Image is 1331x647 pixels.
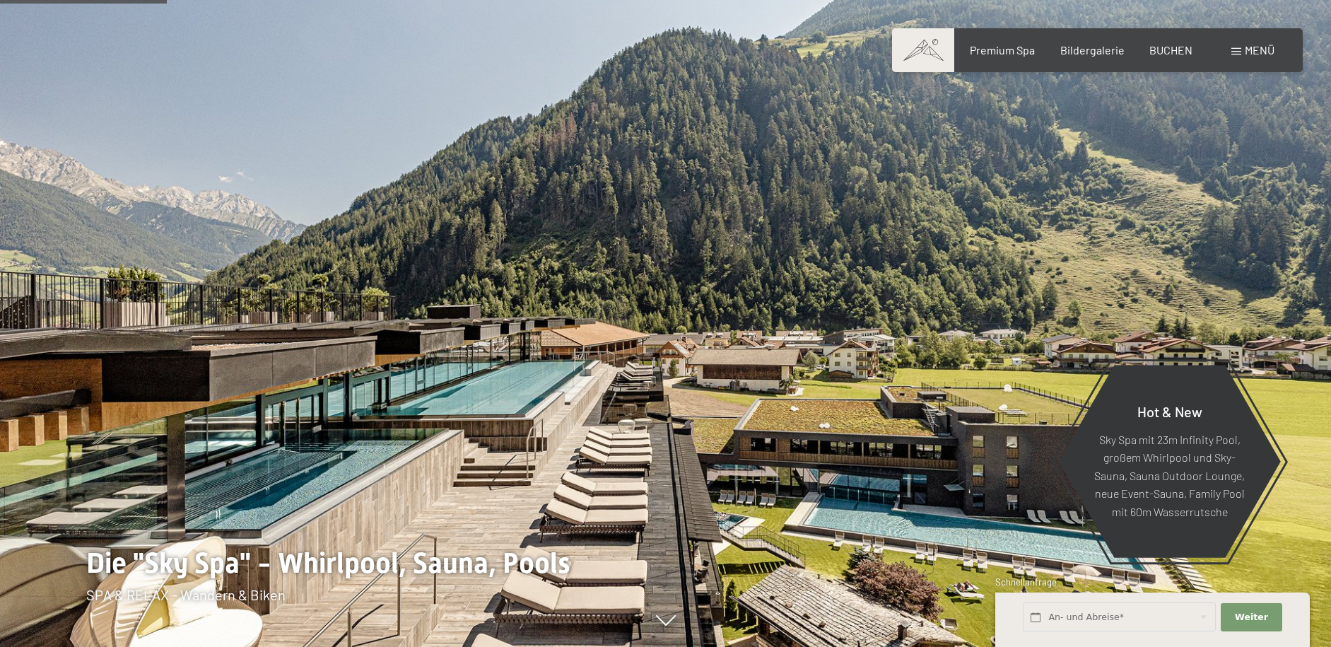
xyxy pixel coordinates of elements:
a: Premium Spa [970,43,1035,57]
span: Weiter [1235,611,1268,624]
p: Sky Spa mit 23m Infinity Pool, großem Whirlpool und Sky-Sauna, Sauna Outdoor Lounge, neue Event-S... [1093,430,1246,520]
a: Bildergalerie [1060,43,1125,57]
span: Schnellanfrage [995,576,1057,588]
button: Weiter [1221,603,1282,632]
a: BUCHEN [1149,43,1192,57]
a: Hot & New Sky Spa mit 23m Infinity Pool, großem Whirlpool und Sky-Sauna, Sauna Outdoor Lounge, ne... [1057,364,1282,559]
span: Hot & New [1137,402,1202,419]
span: Menü [1245,43,1274,57]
